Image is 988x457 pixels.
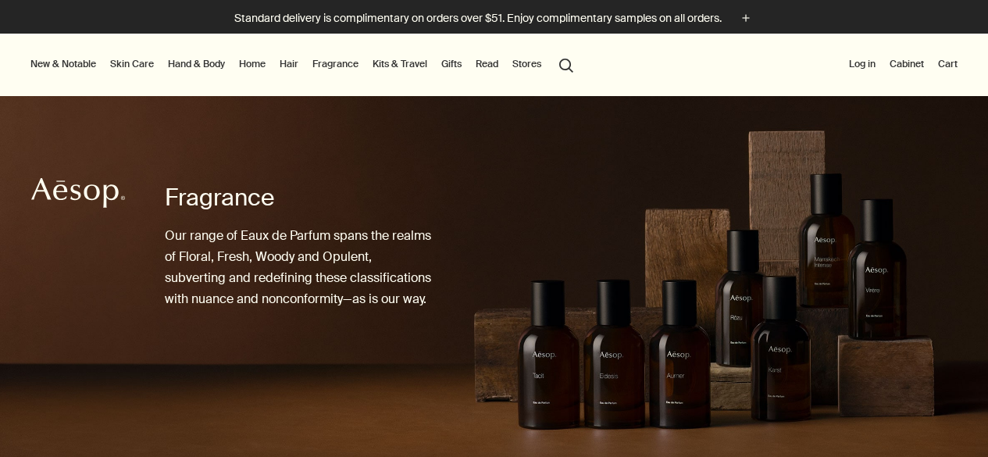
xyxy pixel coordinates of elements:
button: New & Notable [27,55,99,73]
a: Hand & Body [165,55,228,73]
a: Kits & Travel [369,55,430,73]
a: Fragrance [309,55,362,73]
button: Open search [552,49,580,79]
p: Our range of Eaux de Parfum spans the realms of Floral, Fresh, Woody and Opulent, subverting and ... [165,225,432,310]
h1: Fragrance [165,182,432,213]
nav: primary [27,34,580,96]
a: Aesop [27,173,129,216]
button: Stores [509,55,544,73]
a: Gifts [438,55,465,73]
button: Log in [846,55,879,73]
svg: Aesop [31,177,125,209]
a: Home [236,55,269,73]
button: Cart [935,55,961,73]
a: Read [473,55,501,73]
p: Standard delivery is complimentary on orders over $51. Enjoy complimentary samples on all orders. [234,10,722,27]
nav: supplementary [846,34,961,96]
a: Cabinet [886,55,927,73]
a: Hair [276,55,301,73]
button: Standard delivery is complimentary on orders over $51. Enjoy complimentary samples on all orders. [234,9,754,27]
a: Skin Care [107,55,157,73]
